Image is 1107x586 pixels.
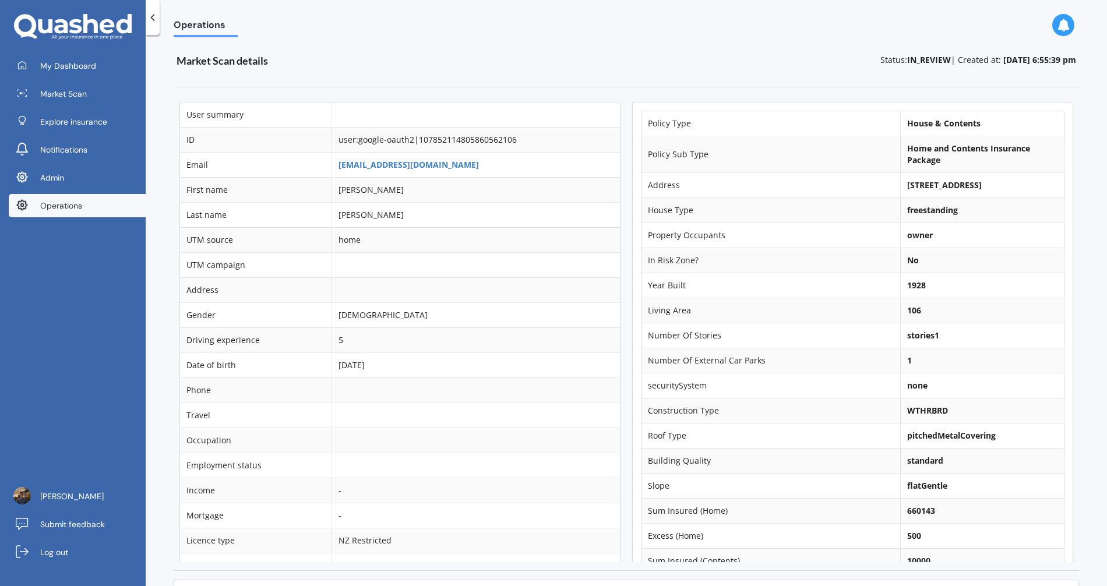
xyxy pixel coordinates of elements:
td: Employment status [180,453,332,478]
b: none [907,380,928,391]
td: - [332,478,620,503]
a: Operations [9,194,146,217]
b: House & Contents [907,118,981,129]
td: Number Of Stories [641,323,900,348]
b: WTHRBRD [907,405,948,416]
td: Building Quality [641,448,900,473]
td: Address [180,277,332,302]
td: Last name [180,202,332,227]
td: Phone [180,377,332,403]
td: 5 [332,327,620,352]
b: 10000 [907,555,930,566]
a: [EMAIL_ADDRESS][DOMAIN_NAME] [339,159,479,170]
td: House Type [641,197,900,223]
td: User summary [180,103,332,127]
b: 106 [907,305,921,316]
span: Submit feedback [40,518,105,530]
td: Travel [180,403,332,428]
td: Driving experience [180,327,332,352]
td: securitySystem [641,373,900,398]
span: Operations [174,19,238,35]
td: UTM campaign [180,252,332,277]
p: Status: | Created at: [880,54,1076,66]
b: owner [907,230,933,241]
td: Policy Sub Type [641,136,900,172]
td: Email [180,152,332,177]
b: [DATE] 6:55:39 pm [1003,54,1076,65]
a: My Dashboard [9,54,146,77]
td: [PERSON_NAME] [332,202,620,227]
b: pitchedMetalCovering [907,430,996,441]
b: Home and Contents Insurance Package [907,143,1030,165]
a: Admin [9,166,146,189]
td: [PERSON_NAME] [332,177,620,202]
a: Market Scan [9,82,146,105]
span: Operations [40,200,82,211]
td: Gender [180,302,332,327]
span: My Dashboard [40,60,96,72]
b: 1928 [907,280,926,291]
b: 660143 [907,505,935,516]
td: Slope [641,473,900,498]
td: ID [180,127,332,152]
b: 500 [907,530,921,541]
td: Policy Type [641,111,900,136]
td: Property Occupants [641,223,900,248]
td: Occupation [180,428,332,453]
td: home [332,227,620,252]
td: Sum Insured (Home) [641,498,900,523]
td: Living Area [641,298,900,323]
b: [STREET_ADDRESS] [907,179,982,190]
span: [PERSON_NAME] [40,490,104,502]
td: Construction Type [641,398,900,423]
b: 1 [907,355,912,366]
td: NZ Restricted [332,528,620,553]
b: stories1 [907,330,939,341]
td: - [332,503,620,528]
td: Roof Type [641,423,900,448]
span: Market Scan [40,88,87,100]
td: In Risk Zone? [641,248,900,273]
a: Explore insurance [9,110,146,133]
span: Log out [40,546,68,558]
span: Notifications [40,144,87,156]
a: Notifications [9,138,146,161]
a: [PERSON_NAME] [9,485,146,508]
span: Explore insurance [40,116,107,128]
img: ACg8ocJLa-csUtcL-80ItbA20QSwDJeqfJvWfn8fgM9RBEIPTcSLDHdf=s96-c [13,487,31,504]
h3: Market Scan details [177,54,572,68]
td: Date of birth [180,352,332,377]
td: [DATE] [332,352,620,377]
td: [DEMOGRAPHIC_DATA] [332,302,620,327]
td: Income [180,478,332,503]
b: flatGentle [907,480,947,491]
span: Admin [40,172,64,183]
td: Licence type [180,528,332,553]
td: Excess (Home) [641,523,900,548]
td: Motorcycle licence type [180,553,332,578]
td: Address [641,172,900,197]
td: UTM source [180,227,332,252]
td: Number Of External Car Parks [641,348,900,373]
b: freestanding [907,204,958,216]
a: Log out [9,541,146,564]
td: user:google-oauth2|107852114805860562106 [332,127,620,152]
a: Submit feedback [9,513,146,536]
b: IN_REVIEW [907,54,951,65]
td: First name [180,177,332,202]
td: Sum Insured (Contents) [641,548,900,573]
td: Mortgage [180,503,332,528]
b: standard [907,455,943,466]
b: No [907,255,919,266]
td: Year Built [641,273,900,298]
